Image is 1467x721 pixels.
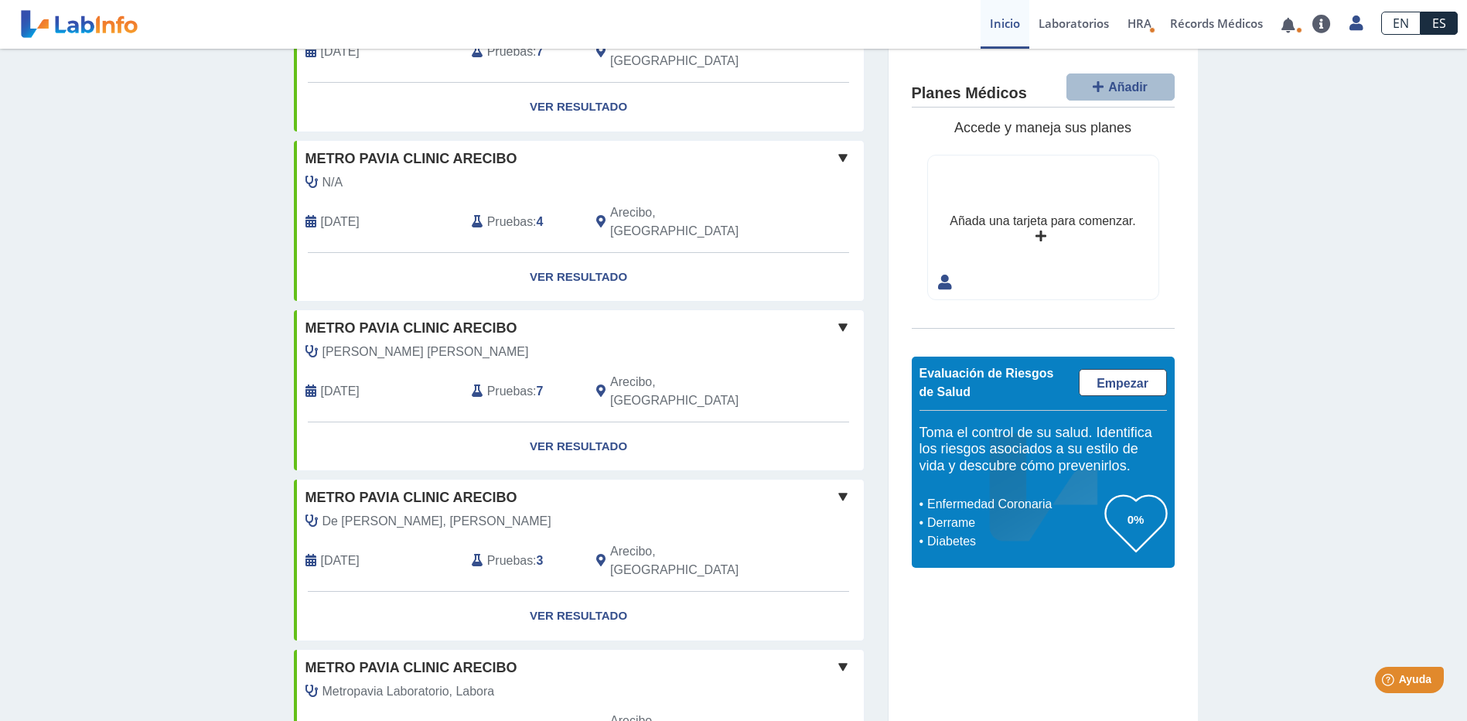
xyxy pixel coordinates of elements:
[1128,15,1151,31] span: HRA
[460,33,585,70] div: :
[1097,377,1148,390] span: Empezar
[950,212,1135,231] div: Añada una tarjeta para comenzar.
[322,343,529,361] span: Lugo Lopez, Zahira
[1079,369,1167,396] a: Empezar
[537,215,544,228] b: 4
[610,203,781,241] span: Arecibo, PR
[537,45,544,58] b: 7
[321,382,360,401] span: 2023-10-26
[923,495,1105,514] li: Enfermedad Coronaria
[919,425,1167,475] h5: Toma el control de su salud. Identifica los riesgos asociados a su estilo de vida y descubre cómo...
[537,554,544,567] b: 3
[1105,510,1167,529] h3: 0%
[294,592,864,641] a: Ver Resultado
[1066,73,1175,101] button: Añadir
[321,43,360,61] span: 2024-02-26
[322,173,343,192] span: N/A
[294,253,864,302] a: Ver Resultado
[487,552,533,570] span: Pruebas
[294,422,864,471] a: Ver Resultado
[321,213,360,231] span: 2024-02-01
[537,384,544,398] b: 7
[460,373,585,410] div: :
[923,514,1105,532] li: Derrame
[321,552,360,570] span: 2023-04-12
[610,373,781,410] span: Arecibo, PR
[912,84,1027,103] h4: Planes Médicos
[305,658,517,678] span: Metro Pavia Clinic Arecibo
[1329,661,1450,704] iframe: Help widget launcher
[919,367,1054,398] span: Evaluación de Riesgos de Salud
[305,318,517,339] span: Metro Pavia Clinic Arecibo
[610,542,781,579] span: Arecibo, PR
[294,83,864,132] a: Ver Resultado
[954,120,1131,135] span: Accede y maneja sus planes
[1108,80,1148,94] span: Añadir
[487,43,533,61] span: Pruebas
[322,512,551,531] span: De Jesus, Jorge
[487,382,533,401] span: Pruebas
[923,532,1105,551] li: Diabetes
[305,487,517,508] span: Metro Pavia Clinic Arecibo
[1381,12,1421,35] a: EN
[305,149,517,169] span: Metro Pavia Clinic Arecibo
[460,542,585,579] div: :
[322,682,495,701] span: Metropavia Laboratorio, Labora
[610,33,781,70] span: Arecibo, PR
[487,213,533,231] span: Pruebas
[1421,12,1458,35] a: ES
[460,203,585,241] div: :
